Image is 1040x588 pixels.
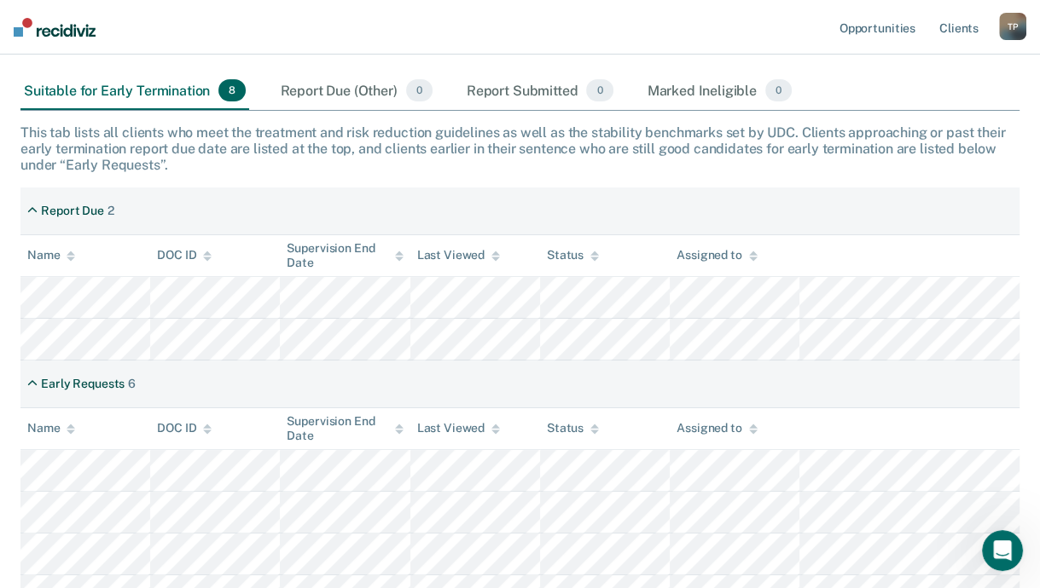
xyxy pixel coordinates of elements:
[677,248,757,262] div: Assigned to
[547,248,599,262] div: Status
[417,248,500,262] div: Last Viewed
[157,421,212,435] div: DOC ID
[41,377,125,391] div: Early Requests
[128,377,136,391] div: 6
[677,421,757,435] div: Assigned to
[287,241,403,270] div: Supervision End Date
[20,197,121,225] div: Report Due2
[27,421,75,435] div: Name
[999,13,1026,40] div: T P
[406,79,433,101] span: 0
[287,414,403,443] div: Supervision End Date
[547,421,599,435] div: Status
[41,204,104,218] div: Report Due
[999,13,1026,40] button: TP
[20,72,249,110] div: Suitable for Early Termination8
[20,370,142,398] div: Early Requests6
[107,204,114,218] div: 2
[417,421,500,435] div: Last Viewed
[27,248,75,262] div: Name
[157,248,212,262] div: DOC ID
[644,72,796,110] div: Marked Ineligible0
[982,530,1023,571] iframe: Intercom live chat
[586,79,613,101] span: 0
[20,124,1020,174] div: This tab lists all clients who meet the treatment and risk reduction guidelines as well as the st...
[276,72,435,110] div: Report Due (Other)0
[463,72,617,110] div: Report Submitted0
[765,79,792,101] span: 0
[218,79,246,101] span: 8
[14,18,96,37] img: Recidiviz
